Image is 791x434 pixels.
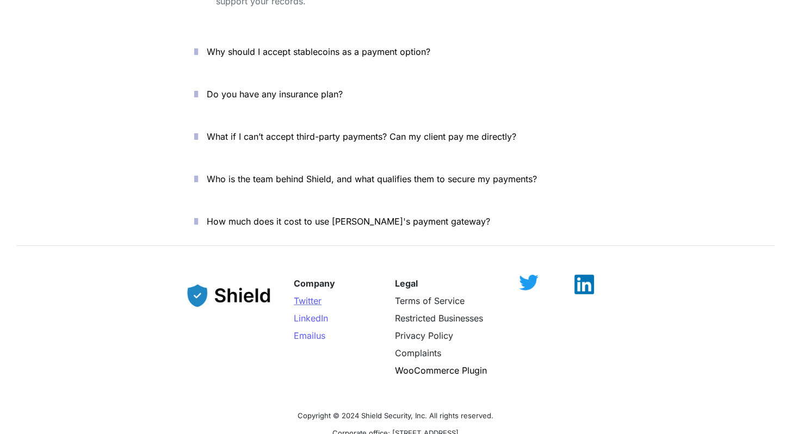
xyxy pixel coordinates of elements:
span: Email [294,330,316,341]
span: Why should I accept stablecoins as a payment option? [207,46,430,57]
span: Do you have any insurance plan? [207,89,343,100]
span: How much does it cost to use [PERSON_NAME]'s payment gateway? [207,216,490,227]
button: Who is the team behind Shield, and what qualifies them to secure my payments? [178,162,613,196]
button: Do you have any insurance plan? [178,77,613,111]
span: What if I can’t accept third-party payments? Can my client pay me directly? [207,131,516,142]
button: How much does it cost to use [PERSON_NAME]'s payment gateway? [178,204,613,238]
a: Privacy Policy [395,330,453,341]
strong: Company [294,278,335,289]
button: Why should I accept stablecoins as a payment option? [178,35,613,69]
span: Who is the team behind Shield, and what qualifies them to secure my payments? [207,173,537,184]
a: Twitter [294,295,322,306]
a: LinkedIn [294,313,328,324]
a: Restricted Businesses [395,313,483,324]
span: us [316,330,325,341]
a: WooCommerce Plugin [395,365,487,376]
a: Complaints [395,348,441,358]
a: Terms of Service [395,295,465,306]
strong: Legal [395,278,418,289]
button: What if I can’t accept third-party payments? Can my client pay me directly? [178,120,613,153]
span: Copyright © 2024 Shield Security, Inc. All rights reserved. [298,411,493,420]
a: Emailus [294,330,325,341]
